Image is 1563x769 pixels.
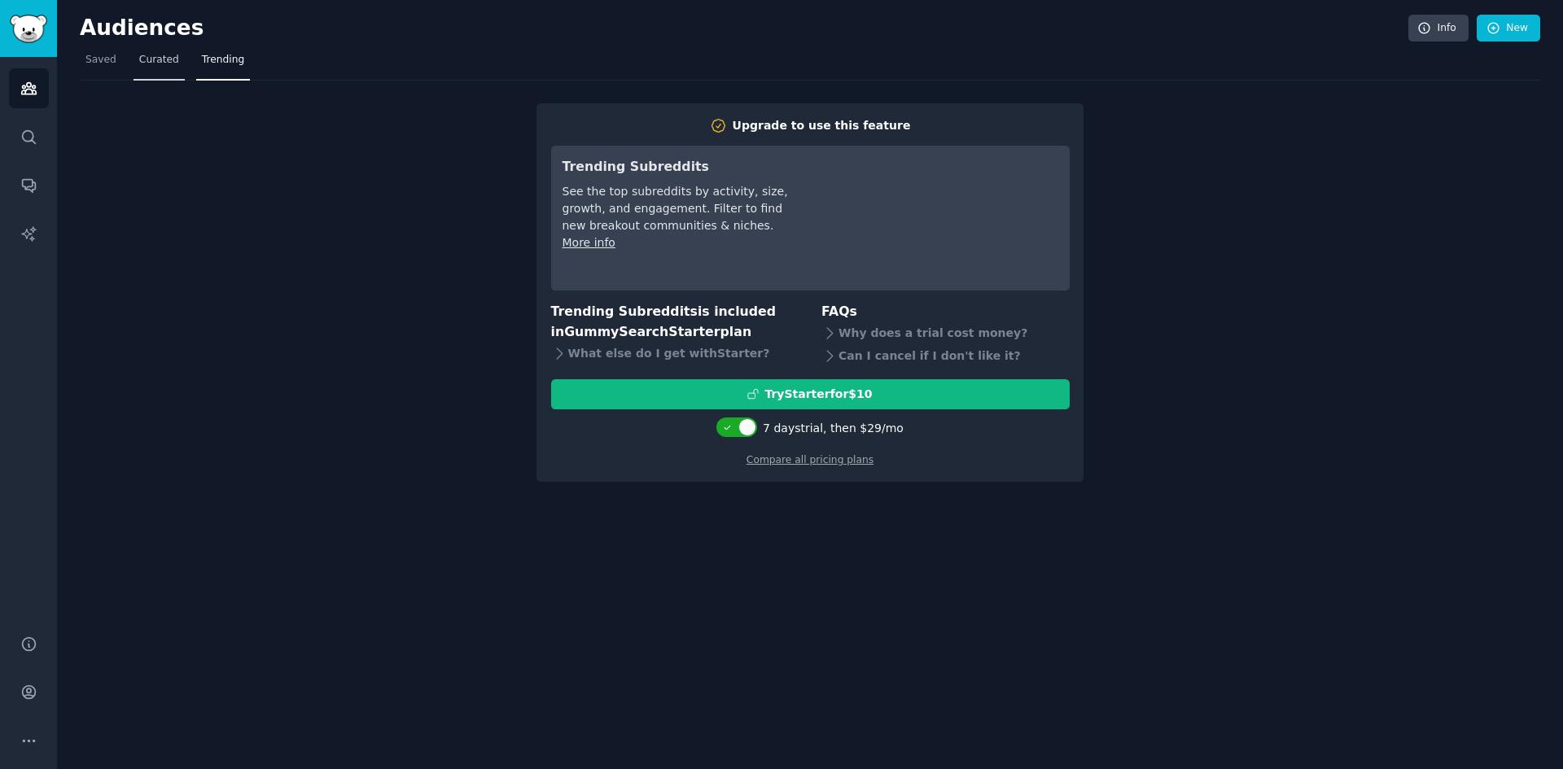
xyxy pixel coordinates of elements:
h3: Trending Subreddits is included in plan [551,302,799,342]
iframe: YouTube video player [814,157,1058,279]
div: Can I cancel if I don't like it? [821,345,1070,368]
span: Curated [139,53,179,68]
a: More info [563,236,615,249]
div: 7 days trial, then $ 29 /mo [763,420,904,437]
span: Trending [202,53,244,68]
div: See the top subreddits by activity, size, growth, and engagement. Filter to find new breakout com... [563,183,791,234]
h3: Trending Subreddits [563,157,791,177]
h3: FAQs [821,302,1070,322]
a: Info [1408,15,1469,42]
div: What else do I get with Starter ? [551,342,799,365]
img: GummySearch logo [10,15,47,43]
span: GummySearch Starter [564,324,720,339]
a: New [1477,15,1540,42]
a: Trending [196,47,250,81]
div: Try Starter for $10 [764,386,872,403]
a: Compare all pricing plans [746,454,873,465]
div: Why does a trial cost money? [821,322,1070,345]
span: Saved [85,53,116,68]
div: Upgrade to use this feature [733,117,911,134]
button: TryStarterfor$10 [551,379,1070,409]
a: Curated [134,47,185,81]
h2: Audiences [80,15,1408,42]
a: Saved [80,47,122,81]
